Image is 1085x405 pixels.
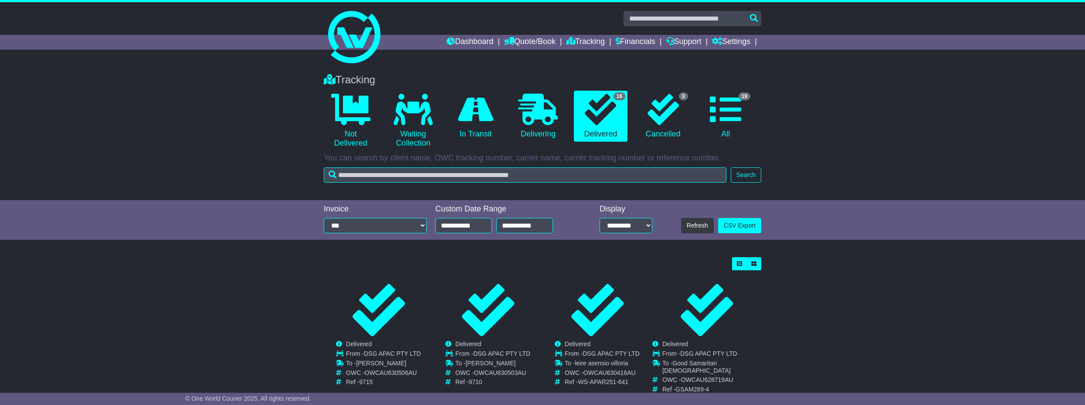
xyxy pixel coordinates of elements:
td: OWC - [455,369,530,379]
td: From - [662,350,761,360]
td: Ref - [565,378,640,386]
span: OWCAU630506AU [365,369,417,376]
a: Waiting Collection [386,91,440,151]
span: DSG APAC PTY LTD [583,350,640,357]
div: Invoice [324,204,427,214]
td: OWC - [662,376,761,386]
a: Financials [616,35,655,50]
span: Delivered [346,340,372,347]
td: OWC - [565,369,640,379]
span: Delivered [662,340,688,347]
span: 9715 [359,378,373,385]
td: Ref - [662,386,761,393]
span: 16 [614,92,625,100]
td: To - [565,360,640,369]
span: DSG APAC PTY LTD [680,350,737,357]
a: 3 Cancelled [636,91,690,142]
a: Delivering [511,91,565,142]
a: Tracking [566,35,605,50]
span: 19 [739,92,750,100]
td: To - [662,360,761,377]
div: Display [600,204,652,214]
a: In Transit [449,91,502,142]
td: From - [565,350,640,360]
td: To - [346,360,421,369]
a: 19 All [699,91,753,142]
span: Delivered [565,340,590,347]
span: Delivered [455,340,481,347]
td: OWC - [346,369,421,379]
a: 16 Delivered [574,91,627,142]
span: OWCAU630416AU [583,369,636,376]
a: Settings [712,35,750,50]
span: 3 [679,92,688,100]
span: DSG APAC PTY LTD [473,350,530,357]
span: © One World Courier 2025. All rights reserved. [185,395,311,402]
button: Refresh [681,218,714,233]
a: Dashboard [447,35,493,50]
td: Ref - [346,378,421,386]
span: WS-APAR251-641 [578,378,628,385]
td: From - [346,350,421,360]
span: GSAM289-4 [675,386,709,393]
td: From - [455,350,530,360]
span: 9710 [468,378,482,385]
span: OWCAU628719AU [681,376,733,383]
span: [PERSON_NAME] [465,360,515,367]
span: leire asensio villoria [575,360,628,367]
span: OWCAU630503AU [474,369,526,376]
a: Not Delivered [324,91,377,151]
span: Good Samaritan [DEMOGRAPHIC_DATA] [662,360,731,374]
span: [PERSON_NAME] [356,360,406,367]
button: Search [731,167,761,183]
span: DSG APAC PTY LTD [364,350,421,357]
a: Quote/Book [504,35,556,50]
td: To - [455,360,530,369]
a: Support [666,35,702,50]
div: Custom Date Range [435,204,575,214]
a: CSV Export [718,218,761,233]
p: You can search by client name, OWC tracking number, carrier name, carrier tracking number or refe... [324,153,761,163]
td: Ref - [455,378,530,386]
div: Tracking [319,74,766,86]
